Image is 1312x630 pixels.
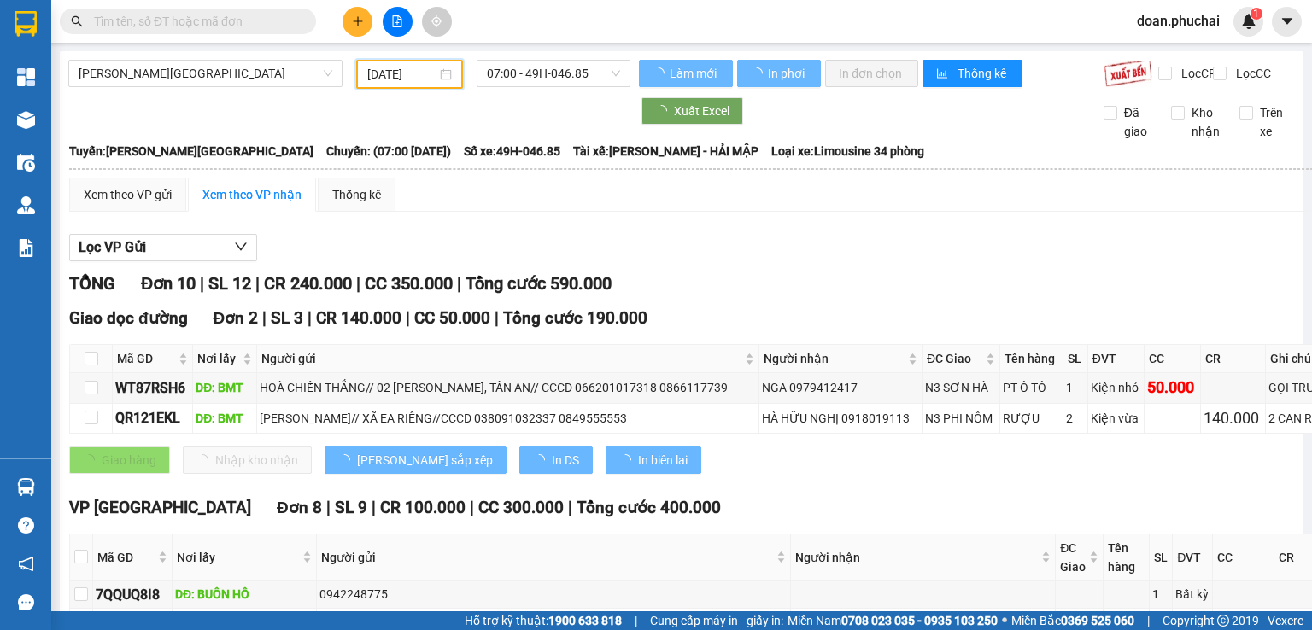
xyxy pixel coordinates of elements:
span: Nơi lấy [177,548,299,567]
span: CC 350.000 [365,273,453,294]
span: | [326,498,331,517]
img: 9k= [1104,60,1152,87]
span: Xuất Excel [674,102,729,120]
span: VP [GEOGRAPHIC_DATA] [69,498,251,517]
th: CR [1201,345,1266,373]
button: aim [422,7,452,37]
span: Lọc VP Gửi [79,236,146,258]
td: QR121EKL [113,404,193,434]
span: Trên xe [1253,103,1295,141]
th: Tên hàng [1104,534,1150,581]
img: icon-new-feature [1241,14,1256,29]
span: CR 140.000 [316,308,401,328]
span: Cung cấp máy in - giấy in: [650,611,783,630]
span: Miền Bắc [1011,611,1134,630]
span: Tổng cước 400.000 [577,498,721,517]
span: CR 240.000 [264,273,352,294]
button: Làm mới [639,60,733,87]
span: Hỗ trợ kỹ thuật: [465,611,622,630]
strong: 0708 023 035 - 0935 103 250 [841,614,998,627]
span: Làm mới [670,64,719,83]
input: 08/10/2025 [367,65,436,84]
th: ĐVT [1088,345,1145,373]
span: question-circle [18,517,34,534]
span: Đã giao [1117,103,1159,141]
div: NGA 0979412417 [762,378,919,397]
div: Kiện vừa [1091,409,1142,428]
button: In biên lai [606,446,701,474]
span: | [406,308,410,328]
span: Tổng cước 590.000 [466,273,612,294]
button: Nhập kho nhận [183,446,312,474]
img: warehouse-icon [17,111,35,129]
span: loading [619,454,638,466]
td: 7QQUQ8I8 [93,581,173,609]
div: 50.000 [1147,376,1198,400]
span: | [307,308,312,328]
span: Người gửi [261,349,741,368]
span: loading [751,67,765,79]
span: | [255,273,260,294]
span: Chuyến: (07:00 [DATE]) [326,142,451,160]
span: 1 [1253,8,1259,20]
span: Người gửi [321,548,773,567]
span: ĐC Giao [1060,539,1086,576]
div: 7QQUQ8I8 [96,584,169,605]
span: SL 9 [335,498,367,517]
div: 1 [1066,378,1085,397]
button: In đơn chọn [825,60,918,87]
div: HOÀ CHIẾN THẮNG// 02 [PERSON_NAME], TÂN AN// CCCD 066201017318 0866117739 [260,378,756,397]
button: [PERSON_NAME] sắp xếp [325,446,507,474]
strong: 1900 633 818 [548,614,622,627]
div: Thống kê [332,185,381,204]
span: Nơi lấy [197,349,239,368]
div: 140.000 [1204,406,1262,430]
span: Tổng cước 190.000 [503,308,647,328]
img: logo-vxr [15,11,37,37]
div: HÀ HỮU NGHỊ 0918019113 [762,409,919,428]
span: Miền Nam [788,611,998,630]
img: warehouse-icon [17,196,35,214]
span: Đơn 8 [277,498,322,517]
span: Loại xe: Limousine 34 phòng [771,142,924,160]
span: | [495,308,499,328]
span: doan.phuchai [1123,10,1233,32]
button: plus [343,7,372,37]
span: loading [655,105,674,117]
button: In phơi [737,60,821,87]
div: WT87RSH6 [115,377,190,399]
span: | [470,498,474,517]
button: caret-down [1272,7,1302,37]
span: Mã GD [117,349,175,368]
span: Người nhận [795,548,1038,567]
div: Xem theo VP gửi [84,185,172,204]
div: Bất kỳ [1175,585,1209,604]
div: N3 SƠN HÀ [925,378,997,397]
img: solution-icon [17,239,35,257]
th: SL [1063,345,1088,373]
span: In phơi [768,64,807,83]
th: Tên hàng [1000,345,1063,373]
span: plus [352,15,364,27]
b: Tuyến: [PERSON_NAME][GEOGRAPHIC_DATA] [69,144,313,158]
span: loading [533,454,552,466]
span: | [356,273,360,294]
button: Lọc VP Gửi [69,234,257,261]
span: Kho nhận [1185,103,1227,141]
span: | [568,498,572,517]
span: | [457,273,461,294]
th: ĐVT [1173,534,1213,581]
img: dashboard-icon [17,68,35,86]
span: Lọc CR [1174,64,1219,83]
div: Kiện nhỏ [1091,378,1142,397]
span: Tài xế: [PERSON_NAME] - HẢI MẬP [573,142,758,160]
span: ⚪️ [1002,617,1007,624]
span: loading [653,67,667,79]
th: SL [1150,534,1173,581]
div: QR121EKL [115,407,190,429]
div: 2 [1066,409,1085,428]
span: Lọc CC [1229,64,1274,83]
span: Người nhận [764,349,905,368]
span: In biên lai [638,451,688,470]
button: Xuất Excel [641,97,743,125]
